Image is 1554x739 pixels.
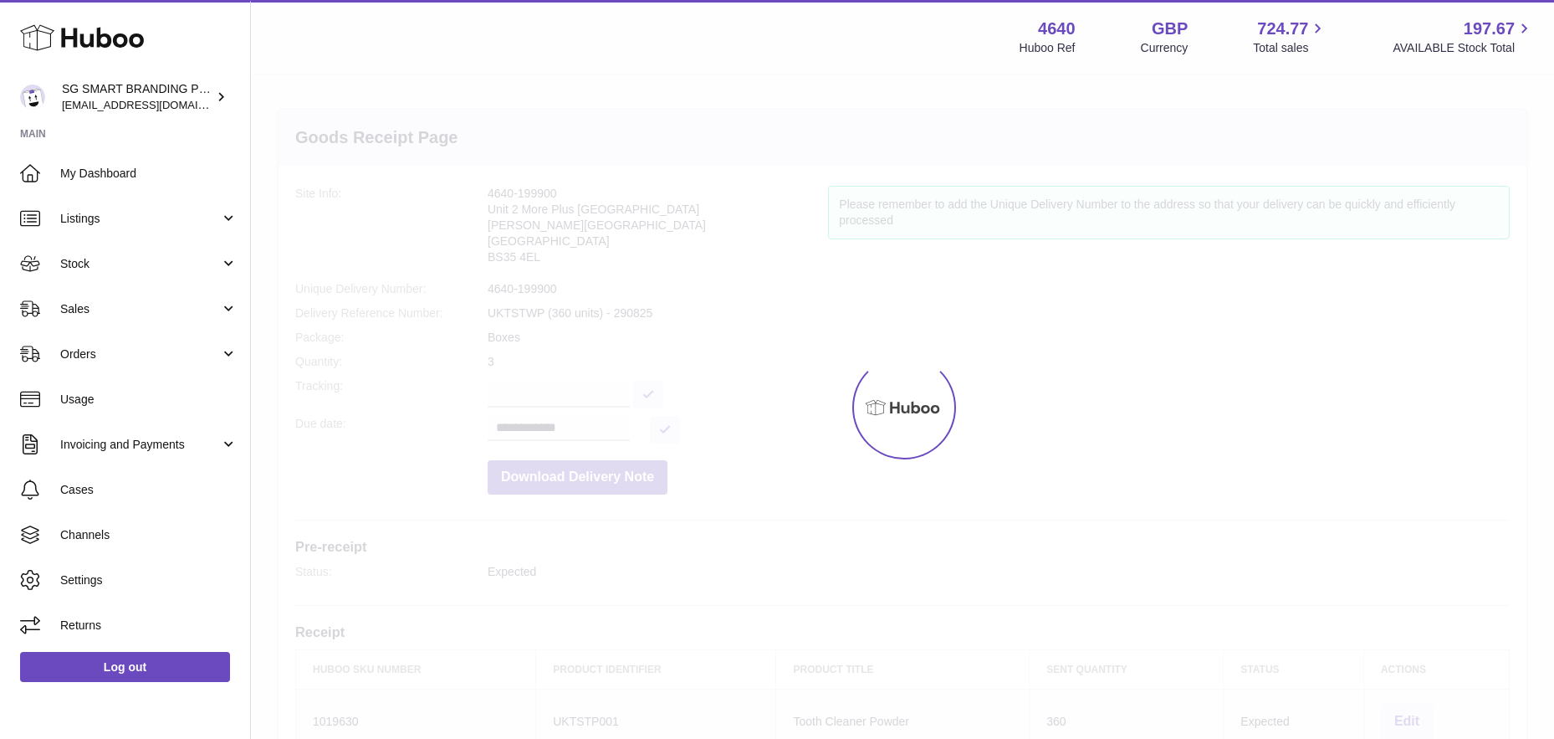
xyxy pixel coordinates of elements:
[1253,40,1327,56] span: Total sales
[60,618,238,634] span: Returns
[62,98,246,111] span: [EMAIL_ADDRESS][DOMAIN_NAME]
[1141,40,1189,56] div: Currency
[1393,18,1534,56] a: 197.67 AVAILABLE Stock Total
[62,81,212,113] div: SG SMART BRANDING PTE. LTD.
[60,256,220,272] span: Stock
[60,346,220,362] span: Orders
[1020,40,1076,56] div: Huboo Ref
[60,482,238,498] span: Cases
[60,211,220,227] span: Listings
[60,166,238,182] span: My Dashboard
[60,572,238,588] span: Settings
[1393,40,1534,56] span: AVAILABLE Stock Total
[1257,18,1308,40] span: 724.77
[1152,18,1188,40] strong: GBP
[60,301,220,317] span: Sales
[1464,18,1515,40] span: 197.67
[20,85,45,110] img: uktopsmileshipping@gmail.com
[20,652,230,682] a: Log out
[60,437,220,453] span: Invoicing and Payments
[1253,18,1327,56] a: 724.77 Total sales
[60,527,238,543] span: Channels
[60,392,238,408] span: Usage
[1038,18,1076,40] strong: 4640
